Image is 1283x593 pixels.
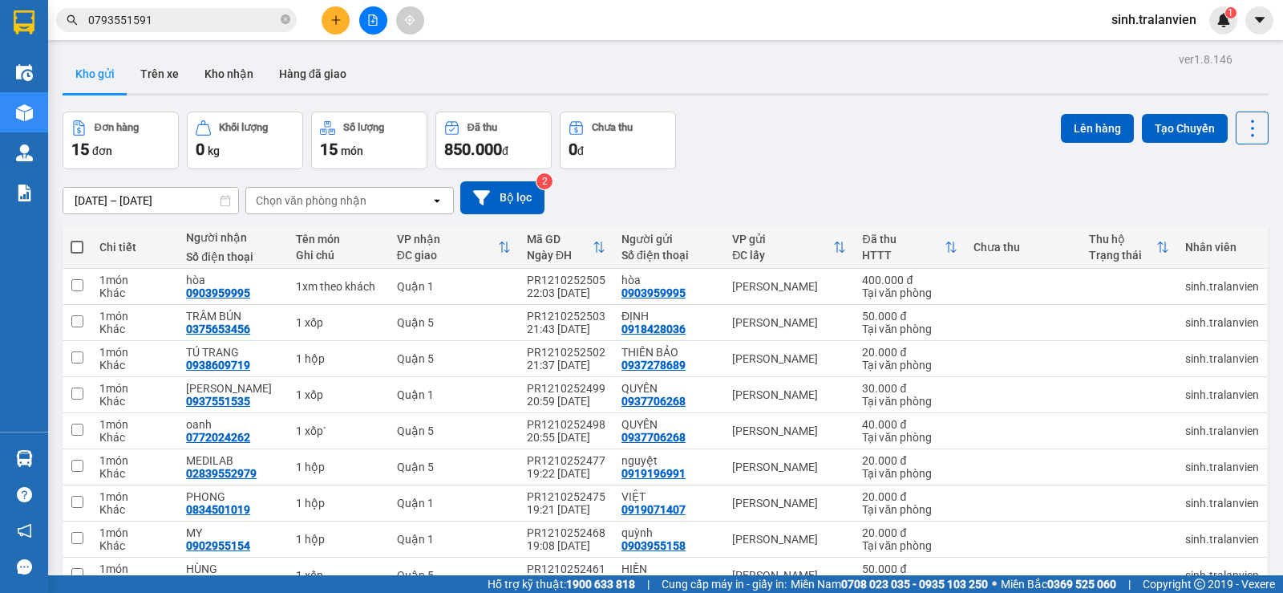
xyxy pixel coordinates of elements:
[88,11,277,29] input: Tìm tên, số ĐT hoặc mã đơn
[186,490,279,503] div: PHONG
[621,563,716,575] div: HIỀN
[322,6,350,35] button: plus
[862,418,957,431] div: 40.000 đ
[99,490,170,503] div: 1 món
[63,188,238,213] input: Select a date range.
[99,310,170,323] div: 1 món
[71,140,89,159] span: 15
[343,122,384,133] div: Số lượng
[296,352,381,365] div: 1 hộp
[219,122,268,133] div: Khối lượng
[862,395,957,408] div: Tại văn phòng
[99,286,170,299] div: Khác
[732,233,833,246] div: VP gửi
[862,431,957,444] div: Tại văn phòng
[732,280,846,293] div: [PERSON_NAME]
[621,395,686,408] div: 0937706268
[99,467,170,480] div: Khác
[431,194,443,207] svg: open
[359,6,387,35] button: file-add
[621,249,716,262] div: Số điện thoại
[135,61,221,74] b: [DOMAIN_NAME]
[732,569,846,582] div: [PERSON_NAME]
[527,526,605,539] div: PR1210252468
[397,533,511,546] div: Quận 1
[732,533,846,546] div: [PERSON_NAME]
[296,233,381,246] div: Tên món
[99,539,170,552] div: Khác
[16,185,33,201] img: solution-icon
[17,559,32,575] span: message
[1194,579,1205,590] span: copyright
[732,249,833,262] div: ĐC lấy
[862,286,957,299] div: Tại văn phòng
[16,104,33,121] img: warehouse-icon
[621,467,686,480] div: 0919196991
[621,418,716,431] div: QUYÊN
[621,274,716,286] div: hòa
[519,226,613,269] th: Toggle SortBy
[862,382,957,395] div: 30.000 đ
[67,14,78,26] span: search
[577,144,584,157] span: đ
[186,359,250,372] div: 0938609719
[435,112,552,169] button: Đã thu850.000đ
[527,233,593,246] div: Mã GD
[1185,461,1259,473] div: sinh.tralanvien
[186,539,250,552] div: 0902955154
[527,323,605,335] div: 21:43 [DATE]
[99,563,170,575] div: 1 món
[341,144,363,157] span: món
[621,454,716,467] div: nguyệt
[536,173,552,189] sup: 2
[99,323,170,335] div: Khác
[527,539,605,552] div: 19:08 [DATE]
[397,497,511,510] div: Quận 1
[16,144,33,161] img: warehouse-icon
[135,76,221,96] li: (c) 2017
[296,388,381,401] div: 1 xốp
[1185,497,1259,510] div: sinh.tralanvien
[186,503,250,516] div: 0834501019
[186,346,279,359] div: TÚ TRANG
[311,112,427,169] button: Số lượng15món
[256,193,366,209] div: Chọn văn phòng nhận
[732,461,846,473] div: [PERSON_NAME]
[527,418,605,431] div: PR1210252498
[527,454,605,467] div: PR1210252477
[527,346,605,359] div: PR1210252502
[186,323,250,335] div: 0375653456
[1047,578,1116,591] strong: 0369 525 060
[527,563,605,575] div: PR1210252461
[17,487,32,502] span: question-circle
[397,249,498,262] div: ĐC giao
[467,122,497,133] div: Đã thu
[1185,533,1259,546] div: sinh.tralanvien
[186,310,279,323] div: TRÂM BÚN
[621,490,716,503] div: VIỆT
[99,503,170,516] div: Khác
[187,112,303,169] button: Khối lượng0kg
[527,274,605,286] div: PR1210252505
[99,346,170,359] div: 1 món
[320,140,338,159] span: 15
[621,359,686,372] div: 0937278689
[662,575,787,593] span: Cung cấp máy in - giấy in:
[862,233,944,246] div: Đã thu
[296,569,381,582] div: 1 xốp
[862,359,957,372] div: Tại văn phòng
[862,310,957,323] div: 50.000 đ
[488,575,635,593] span: Hỗ trợ kỹ thuật:
[296,249,381,262] div: Ghi chú
[296,533,381,546] div: 1 hộp
[527,249,593,262] div: Ngày ĐH
[99,241,170,254] div: Chi tiết
[621,286,686,299] div: 0903959995
[17,523,32,538] span: notification
[862,526,957,539] div: 20.000 đ
[732,424,846,437] div: [PERSON_NAME]
[397,316,511,329] div: Quận 5
[732,316,846,329] div: [PERSON_NAME]
[14,10,34,35] img: logo-vxr
[186,418,279,431] div: oanh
